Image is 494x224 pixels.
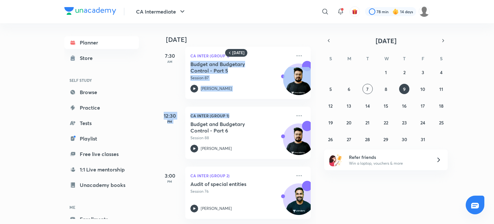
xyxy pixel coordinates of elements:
abbr: October 18, 2025 [439,103,444,109]
p: PM [157,180,183,183]
abbr: Friday [422,55,424,62]
h5: Audit of special entities [190,181,270,187]
abbr: Saturday [440,55,443,62]
img: avatar [352,9,358,15]
abbr: October 16, 2025 [402,103,407,109]
button: October 4, 2025 [436,67,446,77]
p: PM [157,120,183,123]
abbr: October 23, 2025 [402,120,407,126]
abbr: October 17, 2025 [421,103,425,109]
button: October 9, 2025 [399,84,409,94]
a: Free live classes [64,148,139,161]
button: October 18, 2025 [436,101,446,111]
abbr: Tuesday [366,55,369,62]
button: October 17, 2025 [418,101,428,111]
button: October 16, 2025 [399,101,409,111]
button: October 27, 2025 [344,134,354,144]
img: dhanak [419,6,430,17]
abbr: Monday [347,55,351,62]
button: October 2, 2025 [399,67,409,77]
a: 1:1 Live mentorship [64,163,139,176]
abbr: October 15, 2025 [384,103,388,109]
button: October 31, 2025 [418,134,428,144]
button: October 8, 2025 [381,84,391,94]
button: October 6, 2025 [344,84,354,94]
p: AM [157,60,183,63]
abbr: October 10, 2025 [420,86,425,92]
button: October 15, 2025 [381,101,391,111]
button: October 13, 2025 [344,101,354,111]
button: October 19, 2025 [325,117,336,128]
abbr: October 25, 2025 [439,120,444,126]
img: streak [392,8,399,15]
p: Session 87 [190,75,291,81]
button: October 12, 2025 [325,101,336,111]
p: Win a laptop, vouchers & more [349,161,428,166]
span: [DATE] [376,36,397,45]
a: Unacademy books [64,179,139,191]
abbr: Sunday [329,55,332,62]
abbr: October 3, 2025 [422,69,424,75]
abbr: October 1, 2025 [385,69,387,75]
abbr: October 30, 2025 [402,136,407,142]
button: October 14, 2025 [362,101,373,111]
a: Store [64,52,139,64]
button: October 26, 2025 [325,134,336,144]
a: Planner [64,36,139,49]
h5: 12:30 [157,112,183,120]
div: Store [80,54,96,62]
button: October 21, 2025 [362,117,373,128]
p: CA Inter (Group 1) [190,52,291,60]
a: Company Logo [64,7,116,16]
abbr: October 2, 2025 [403,69,406,75]
img: referral [329,153,342,166]
button: October 28, 2025 [362,134,373,144]
img: Avatar [283,187,314,218]
button: October 11, 2025 [436,84,446,94]
p: [PERSON_NAME] [201,206,232,211]
button: October 1, 2025 [381,67,391,77]
button: October 20, 2025 [344,117,354,128]
abbr: October 22, 2025 [384,120,388,126]
p: CA Inter (Group 1) [190,112,291,120]
abbr: October 14, 2025 [365,103,370,109]
img: Avatar [283,67,314,98]
p: [PERSON_NAME] [201,146,232,151]
abbr: October 8, 2025 [385,86,387,92]
h6: [DATE] [232,50,244,55]
p: [PERSON_NAME] [201,86,232,92]
abbr: October 7, 2025 [366,86,369,92]
button: October 30, 2025 [399,134,409,144]
abbr: October 24, 2025 [420,120,425,126]
abbr: October 26, 2025 [328,136,333,142]
abbr: Thursday [403,55,406,62]
abbr: October 19, 2025 [328,120,333,126]
a: Browse [64,86,139,99]
abbr: October 20, 2025 [346,120,352,126]
h6: Refer friends [349,154,428,161]
p: Session 88 [190,135,291,141]
abbr: October 27, 2025 [347,136,351,142]
button: October 25, 2025 [436,117,446,128]
abbr: Wednesday [384,55,389,62]
button: October 10, 2025 [418,84,428,94]
button: October 23, 2025 [399,117,409,128]
abbr: October 4, 2025 [440,69,443,75]
h5: 7:30 [157,52,183,60]
abbr: October 29, 2025 [383,136,388,142]
button: October 3, 2025 [418,67,428,77]
h5: Budget and Budgetary Control - Part 6 [190,121,270,134]
p: CA Inter (Group 2) [190,172,291,180]
img: Company Logo [64,7,116,15]
abbr: October 9, 2025 [403,86,406,92]
p: Session 76 [190,189,291,194]
button: October 5, 2025 [325,84,336,94]
button: [DATE] [333,36,439,45]
abbr: October 12, 2025 [328,103,333,109]
abbr: October 6, 2025 [348,86,350,92]
abbr: October 11, 2025 [439,86,443,92]
button: October 22, 2025 [381,117,391,128]
abbr: October 5, 2025 [329,86,332,92]
a: Practice [64,101,139,114]
h6: SELF STUDY [64,75,139,86]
